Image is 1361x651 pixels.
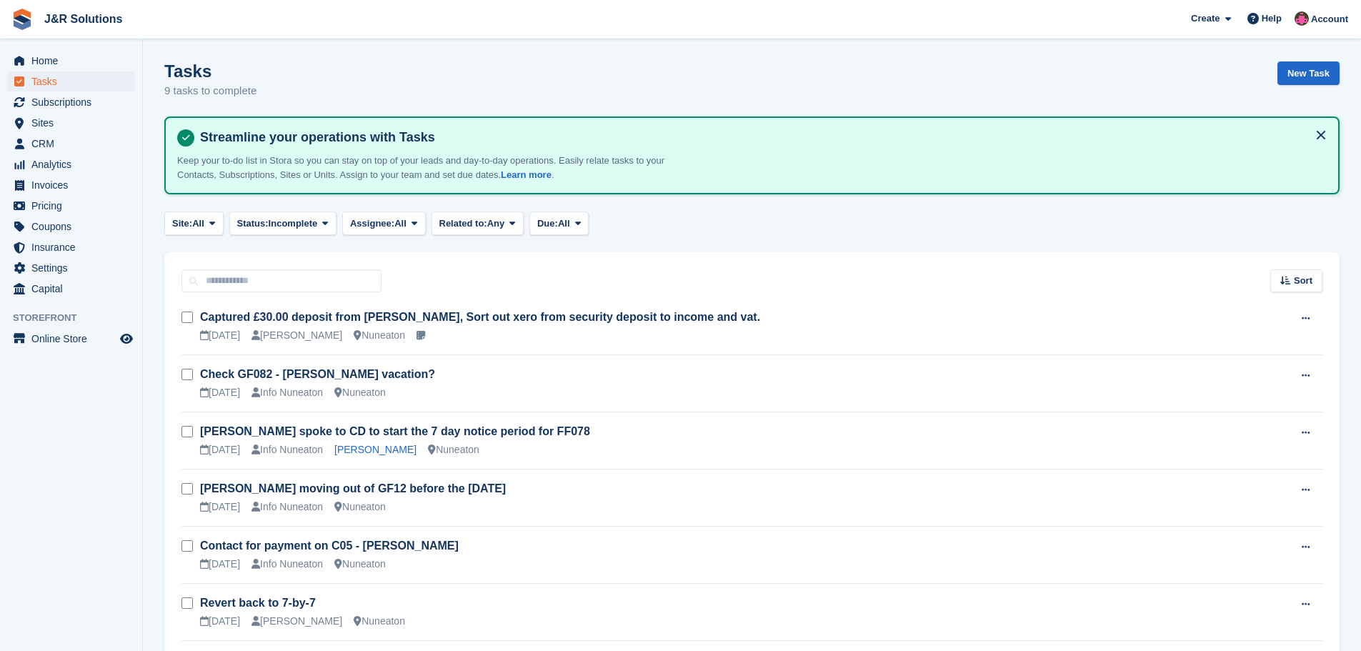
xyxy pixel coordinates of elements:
span: CRM [31,134,117,154]
span: Sort [1294,274,1312,288]
a: menu [7,154,135,174]
a: menu [7,329,135,349]
a: Revert back to 7-by-7 [200,597,316,609]
span: Any [487,217,505,231]
a: menu [7,92,135,112]
p: 9 tasks to complete [164,83,256,99]
span: All [394,217,407,231]
a: Captured £30.00 deposit from [PERSON_NAME], Sort out xero from security deposit to income and vat. [200,311,760,323]
button: Related to: Any [432,212,524,235]
div: [DATE] [200,614,240,629]
div: Nuneaton [334,557,386,572]
a: New Task [1277,61,1340,85]
button: Assignee: All [342,212,426,235]
button: Status: Incomplete [229,212,336,235]
span: Pricing [31,196,117,216]
span: Create [1191,11,1220,26]
a: menu [7,113,135,133]
div: [DATE] [200,442,240,457]
div: Info Nuneaton [251,442,323,457]
span: Capital [31,279,117,299]
a: menu [7,196,135,216]
div: [PERSON_NAME] [251,614,342,629]
span: Tasks [31,71,117,91]
a: Learn more [501,169,552,180]
span: Help [1262,11,1282,26]
h1: Tasks [164,61,256,81]
span: Site: [172,217,192,231]
div: [DATE] [200,385,240,400]
a: menu [7,134,135,154]
span: Due: [537,217,558,231]
span: Related to: [439,217,487,231]
a: Preview store [118,330,135,347]
span: Status: [237,217,269,231]
div: [PERSON_NAME] [251,328,342,343]
button: Site: All [164,212,224,235]
div: Nuneaton [334,385,386,400]
a: menu [7,258,135,278]
span: All [558,217,570,231]
a: [PERSON_NAME] moving out of GF12 before the [DATE] [200,482,506,495]
a: menu [7,175,135,195]
span: Settings [31,258,117,278]
a: menu [7,217,135,237]
a: menu [7,51,135,71]
p: Keep your to-do list in Stora so you can stay on top of your leads and day-to-day operations. Eas... [177,154,677,182]
div: [DATE] [200,500,240,515]
a: Contact for payment on C05 - [PERSON_NAME] [200,540,459,552]
a: menu [7,237,135,257]
button: Due: All [529,212,589,235]
div: Info Nuneaton [251,385,323,400]
a: [PERSON_NAME] spoke to CD to start the 7 day notice period for FF078 [200,425,590,437]
span: All [192,217,204,231]
div: Nuneaton [334,500,386,515]
span: Assignee: [350,217,394,231]
div: Nuneaton [428,442,479,457]
span: Analytics [31,154,117,174]
img: stora-icon-8386f47178a22dfd0bd8f6a31ec36ba5ce8667c1dd55bd0f319d3a0aa187defe.svg [11,9,33,30]
div: Nuneaton [354,614,405,629]
span: Storefront [13,311,142,325]
a: [PERSON_NAME] [334,444,417,455]
div: Info Nuneaton [251,557,323,572]
div: [DATE] [200,557,240,572]
div: Info Nuneaton [251,500,323,515]
img: Julie Morgan [1295,11,1309,26]
span: Sites [31,113,117,133]
span: Subscriptions [31,92,117,112]
a: menu [7,71,135,91]
div: [DATE] [200,328,240,343]
span: Home [31,51,117,71]
span: Incomplete [269,217,318,231]
a: Check GF082 - [PERSON_NAME] vacation? [200,368,435,380]
span: Insurance [31,237,117,257]
span: Online Store [31,329,117,349]
span: Account [1311,12,1348,26]
span: Coupons [31,217,117,237]
h4: Streamline your operations with Tasks [194,129,1327,146]
span: Invoices [31,175,117,195]
a: J&R Solutions [39,7,128,31]
a: menu [7,279,135,299]
div: Nuneaton [354,328,405,343]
